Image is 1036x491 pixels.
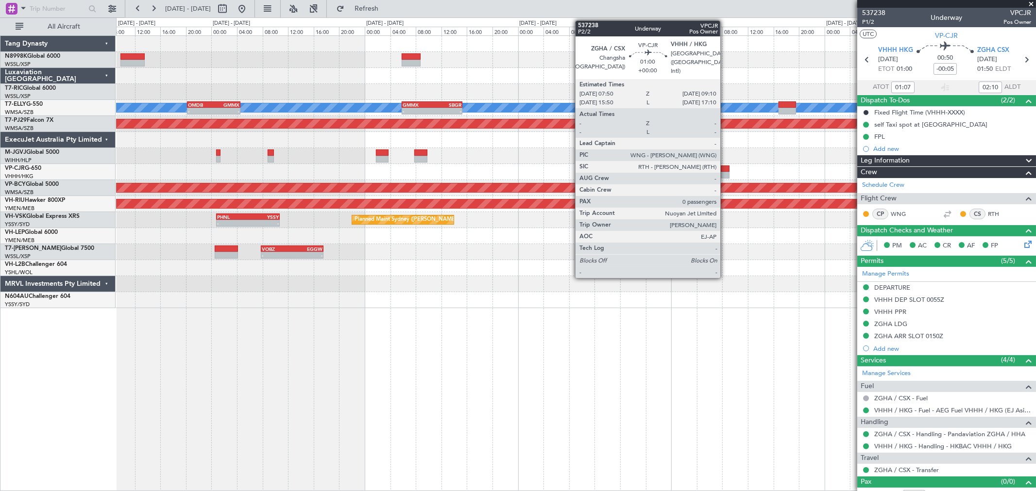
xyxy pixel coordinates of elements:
a: YSHL/WOL [5,269,33,276]
a: ZGHA / CSX - Handling - Pandaviation ZGHA / HHA [874,430,1025,438]
div: - [639,252,666,258]
div: VOTP [666,246,693,252]
div: 12:00 [135,27,161,35]
span: VPCJR [1003,8,1031,18]
a: T7-RICGlobal 6000 [5,85,56,91]
div: EGGW [292,246,323,252]
span: P1/2 [862,18,885,26]
div: 00:00 [671,27,697,35]
div: [DATE] - [DATE] [118,19,155,28]
span: ELDT [995,65,1011,74]
div: Add new [873,344,1031,353]
span: VHHH HKG [878,46,913,55]
div: 12:00 [594,27,620,35]
span: PM [892,241,902,251]
span: (0/0) [1001,476,1015,487]
div: - [432,108,461,114]
div: 16:00 [467,27,493,35]
button: All Aircraft [11,19,105,34]
a: YSSY/SYD [5,221,30,228]
span: Dispatch Checks and Weather [861,225,953,236]
div: 08:00 [109,27,135,35]
div: 20:00 [799,27,825,35]
div: VOBZ [262,246,292,252]
div: VHHH DEP SLOT 0055Z [874,295,944,304]
span: Travel [861,453,879,464]
span: Refresh [346,5,387,12]
span: Fuel [861,381,874,392]
div: [DATE] - [DATE] [366,19,404,28]
a: Manage Services [862,369,911,378]
a: M-JGVJGlobal 5000 [5,149,59,155]
span: (4/4) [1001,355,1015,365]
div: 20:00 [339,27,365,35]
a: VH-LEPGlobal 6000 [5,229,58,235]
div: ZGHA ARR SLOT 0150Z [874,332,943,340]
span: N8998K [5,53,27,59]
div: 12:00 [288,27,314,35]
span: ZGHA CSX [977,46,1009,55]
a: VHHH / HKG - Handling - HKBAC VHHH / HKG [874,442,1012,450]
div: PHNL [217,214,248,220]
div: DEPARTURE [874,283,910,292]
a: YMEN/MEB [5,237,34,244]
div: GMMX [403,102,432,108]
a: WMSA/SZB [5,109,34,116]
div: - [403,108,432,114]
div: - [262,252,292,258]
div: - [248,220,279,226]
div: - [666,252,693,258]
span: FP [991,241,998,251]
span: VP-BCY [5,181,26,187]
span: ATOT [873,82,889,92]
a: N8998KGlobal 6000 [5,53,60,59]
div: VHHH PPR [874,308,906,316]
a: ZGHA / CSX - Transfer [874,466,939,474]
div: self Taxi spot at [GEOGRAPHIC_DATA] [874,120,987,129]
div: CS [969,209,985,219]
div: 04:00 [237,27,263,35]
div: 04:00 [391,27,416,35]
span: 01:50 [977,65,993,74]
span: Pax [861,476,871,488]
span: Handling [861,417,888,428]
div: 20:00 [646,27,672,35]
span: Leg Information [861,155,910,166]
a: VHHH / HKG - Fuel - AEG Fuel VHHH / HKG (EJ Asia Only) [874,406,1031,414]
a: VHHH/HKG [5,173,34,180]
div: - [188,108,214,114]
span: Crew [861,167,877,178]
a: WSSL/XSP [5,61,31,68]
div: Fixed Flight Time (VHHH-XXXX) [874,108,965,116]
span: VH-VSK [5,213,26,219]
div: [DATE] - [DATE] [826,19,864,28]
div: 00:00 [211,27,237,35]
span: ETOT [878,65,894,74]
span: 01:00 [897,65,912,74]
div: OMDB [188,102,214,108]
span: AF [967,241,975,251]
span: Pos Owner [1003,18,1031,26]
div: 04:00 [697,27,723,35]
a: RTH [988,210,1010,218]
div: EGGW [639,246,666,252]
div: FPL [874,132,885,141]
a: Manage Permits [862,269,909,279]
span: [DATE] - [DATE] [165,4,211,13]
a: YSSY/SYD [5,301,30,308]
div: 12:00 [748,27,774,35]
div: 08:00 [416,27,442,35]
span: VH-LEP [5,229,25,235]
div: 00:00 [365,27,391,35]
a: N604AUChallenger 604 [5,294,70,299]
span: VH-RIU [5,197,25,203]
a: VP-BCYGlobal 5000 [5,181,59,187]
span: N604AU [5,294,29,299]
input: --:-- [979,82,1002,93]
div: YSSY [248,214,279,220]
div: SBGR [432,102,461,108]
div: - [214,108,239,114]
div: CP [872,209,888,219]
span: Dispatch To-Dos [861,95,910,106]
div: 04:00 [543,27,569,35]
